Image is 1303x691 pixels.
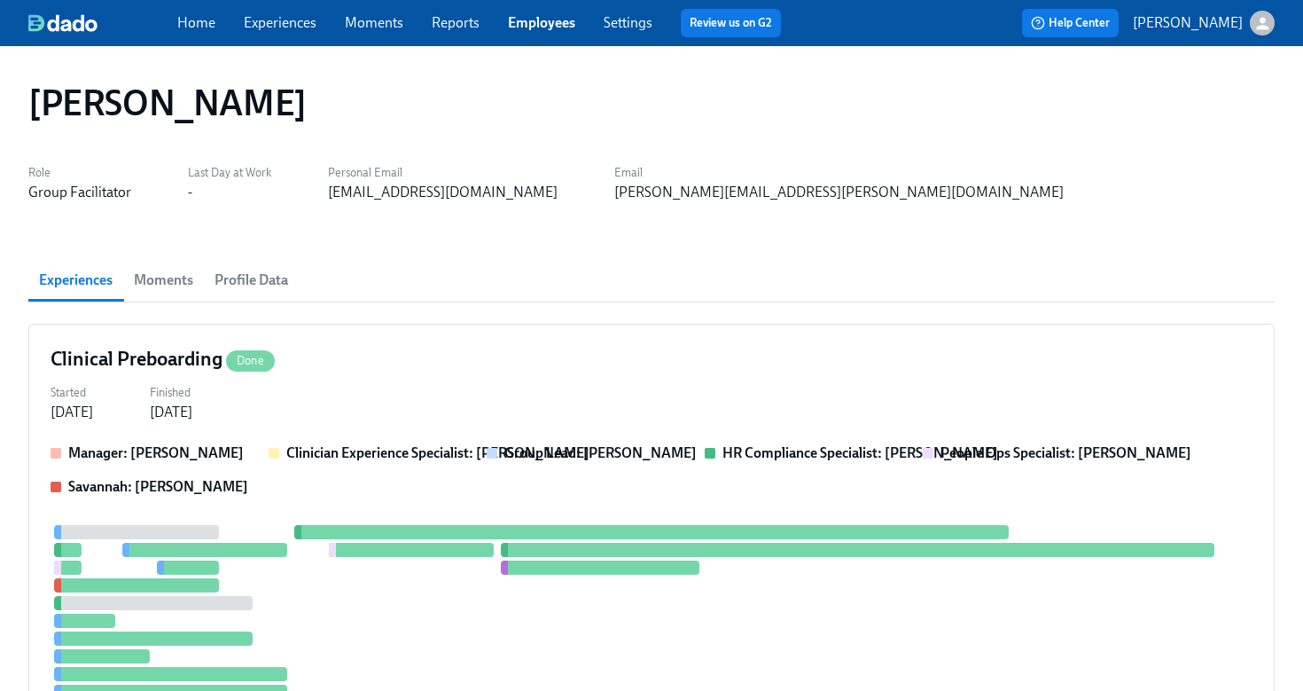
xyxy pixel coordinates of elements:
div: [PERSON_NAME][EMAIL_ADDRESS][PERSON_NAME][DOMAIN_NAME] [614,183,1064,202]
label: Started [51,383,93,403]
a: Reports [432,14,480,31]
label: Finished [150,383,192,403]
label: Last Day at Work [188,163,271,183]
div: [DATE] [150,403,192,422]
span: Profile Data [215,268,288,293]
strong: Group Lead: [PERSON_NAME] [504,444,697,461]
h4: Clinical Preboarding [51,346,275,373]
button: Review us on G2 [681,9,781,37]
div: - [188,183,192,202]
label: Role [28,163,131,183]
strong: Clinician Experience Specialist: [PERSON_NAME] [286,444,589,461]
label: Email [614,163,1064,183]
a: Employees [508,14,575,31]
span: Experiences [39,268,113,293]
span: Help Center [1031,14,1110,32]
div: Group Facilitator [28,183,131,202]
a: Settings [604,14,652,31]
strong: Manager: [PERSON_NAME] [68,444,244,461]
a: Moments [345,14,403,31]
label: Personal Email [328,163,558,183]
span: Moments [134,268,193,293]
div: [DATE] [51,403,93,422]
strong: Savannah: [PERSON_NAME] [68,478,248,495]
button: [PERSON_NAME] [1133,11,1275,35]
img: dado [28,14,98,32]
button: Help Center [1022,9,1119,37]
h1: [PERSON_NAME] [28,82,307,124]
div: [EMAIL_ADDRESS][DOMAIN_NAME] [328,183,558,202]
a: dado [28,14,177,32]
p: [PERSON_NAME] [1133,13,1243,33]
a: Home [177,14,215,31]
strong: People Ops Specialist: [PERSON_NAME] [940,444,1191,461]
strong: HR Compliance Specialist: [PERSON_NAME] [722,444,998,461]
a: Experiences [244,14,316,31]
span: Done [226,354,275,367]
a: Review us on G2 [690,14,772,32]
